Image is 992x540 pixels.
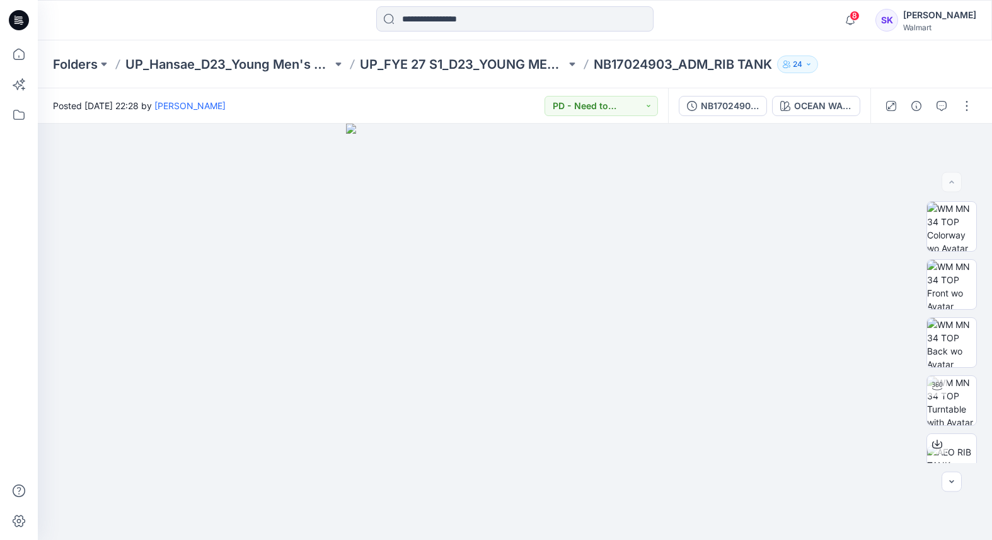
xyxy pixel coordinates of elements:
img: WM MN 34 TOP Front wo Avatar [927,260,976,309]
a: [PERSON_NAME] [154,100,226,111]
span: 8 [850,11,860,21]
button: NB17024903_ADM_RIB TANK [679,96,767,116]
img: eyJhbGciOiJIUzI1NiIsImtpZCI6IjAiLCJzbHQiOiJzZXMiLCJ0eXAiOiJKV1QifQ.eyJkYXRhIjp7InR5cGUiOiJzdG9yYW... [346,124,683,540]
a: Folders [53,56,98,73]
span: Posted [DATE] 22:28 by [53,99,226,112]
div: OCEAN WASH_BROWN SAVANNA [794,99,852,113]
img: WM MN 34 TOP Back wo Avatar [927,318,976,367]
button: Details [906,96,926,116]
p: 24 [793,57,802,71]
img: WM MN 34 TOP Colorway wo Avatar [927,202,976,251]
p: NB17024903_ADM_RIB TANK [594,56,772,73]
img: WM MN 34 TOP Turntable with Avatar [927,376,976,425]
div: Walmart [903,23,976,32]
a: UP_Hansae_D23_Young Men's Top [125,56,332,73]
button: 24 [777,56,818,73]
div: NB17024903_ADM_RIB TANK [701,99,759,113]
button: OCEAN WASH_BROWN SAVANNA [772,96,860,116]
div: SK [875,9,898,32]
a: UP_FYE 27 S1_D23_YOUNG MEN’S TOP HANSAE [360,56,567,73]
img: AEO RIB TANK [927,445,976,472]
div: [PERSON_NAME] [903,8,976,23]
